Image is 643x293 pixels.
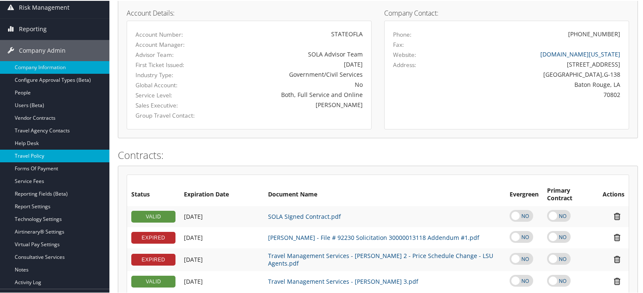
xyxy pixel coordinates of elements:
div: Add/Edit Date [184,277,260,285]
div: [PHONE_NUMBER] [568,29,620,38]
div: Government/Civil Services [215,69,363,78]
i: Remove Contract [610,254,624,263]
label: Global Account: [136,80,203,89]
div: Baton Rouge, LA [453,79,621,88]
div: 70802 [453,89,621,98]
th: Document Name [264,183,505,205]
label: Website: [393,50,416,58]
span: [DATE] [184,212,203,220]
label: Group Travel Contact: [136,110,203,119]
div: No [215,79,363,88]
div: Both, Full Service and Online [215,89,363,98]
div: VALID [131,275,175,287]
span: [DATE] [184,233,203,241]
label: Advisor Team: [136,50,203,58]
div: STATEOFLA [215,29,363,38]
label: Fax: [393,40,404,48]
th: Actions [598,183,629,205]
label: Industry Type: [136,70,203,78]
div: [DATE] [215,59,363,68]
label: Phone: [393,30,412,38]
i: Remove Contract [610,276,624,285]
div: Add/Edit Date [184,212,260,220]
a: [PERSON_NAME] - File # 92230 Solicitation 30000013118 Addendum #1.pdf [268,233,479,241]
span: Reporting [19,18,47,39]
a: Travel Management Services - [PERSON_NAME] 2 - Price Schedule Change - LSU Agents.pdf [268,251,493,266]
div: Add/Edit Date [184,233,260,241]
label: Account Manager: [136,40,203,48]
div: [GEOGRAPHIC_DATA],G-138 [453,69,621,78]
i: Remove Contract [610,232,624,241]
h4: Account Details: [127,9,372,16]
a: [DOMAIN_NAME][US_STATE] [540,49,620,57]
th: Expiration Date [180,183,264,205]
i: Remove Contract [610,211,624,220]
label: First Ticket Issued: [136,60,203,68]
div: Add/Edit Date [184,255,260,263]
div: [PERSON_NAME] [215,99,363,108]
div: EXPIRED [131,253,175,265]
th: Status [127,183,180,205]
a: SOLA SIgned Contract.pdf [268,212,341,220]
span: [DATE] [184,277,203,285]
th: Evergreen [505,183,543,205]
label: Address: [393,60,416,68]
label: Account Number: [136,30,203,38]
label: Service Level: [136,90,203,99]
th: Primary Contract [543,183,598,205]
div: VALID [131,210,175,222]
label: Sales Executive: [136,100,203,109]
h2: Contracts: [118,147,638,161]
div: EXPIRED [131,231,175,243]
h4: Company Contact: [384,9,629,16]
div: [STREET_ADDRESS] [453,59,621,68]
span: Company Admin [19,39,66,60]
span: [DATE] [184,255,203,263]
div: SOLA Advisor Team [215,49,363,58]
a: Travel Management Services - [PERSON_NAME] 3.pdf [268,277,418,285]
